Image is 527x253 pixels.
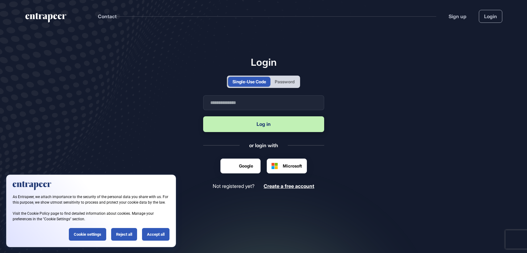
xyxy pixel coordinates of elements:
h1: Login [203,56,324,68]
a: entrapeer-logo [25,13,67,25]
div: or login with [249,142,278,149]
span: Microsoft [283,163,302,169]
a: Sign up [449,13,466,20]
div: Password [275,78,295,85]
div: Single-Use Code [232,78,266,85]
span: Not registered yet? [213,183,254,189]
button: Contact [98,12,117,20]
a: Login [479,10,502,23]
button: Log in [203,116,324,132]
a: Create a free account [264,183,314,189]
